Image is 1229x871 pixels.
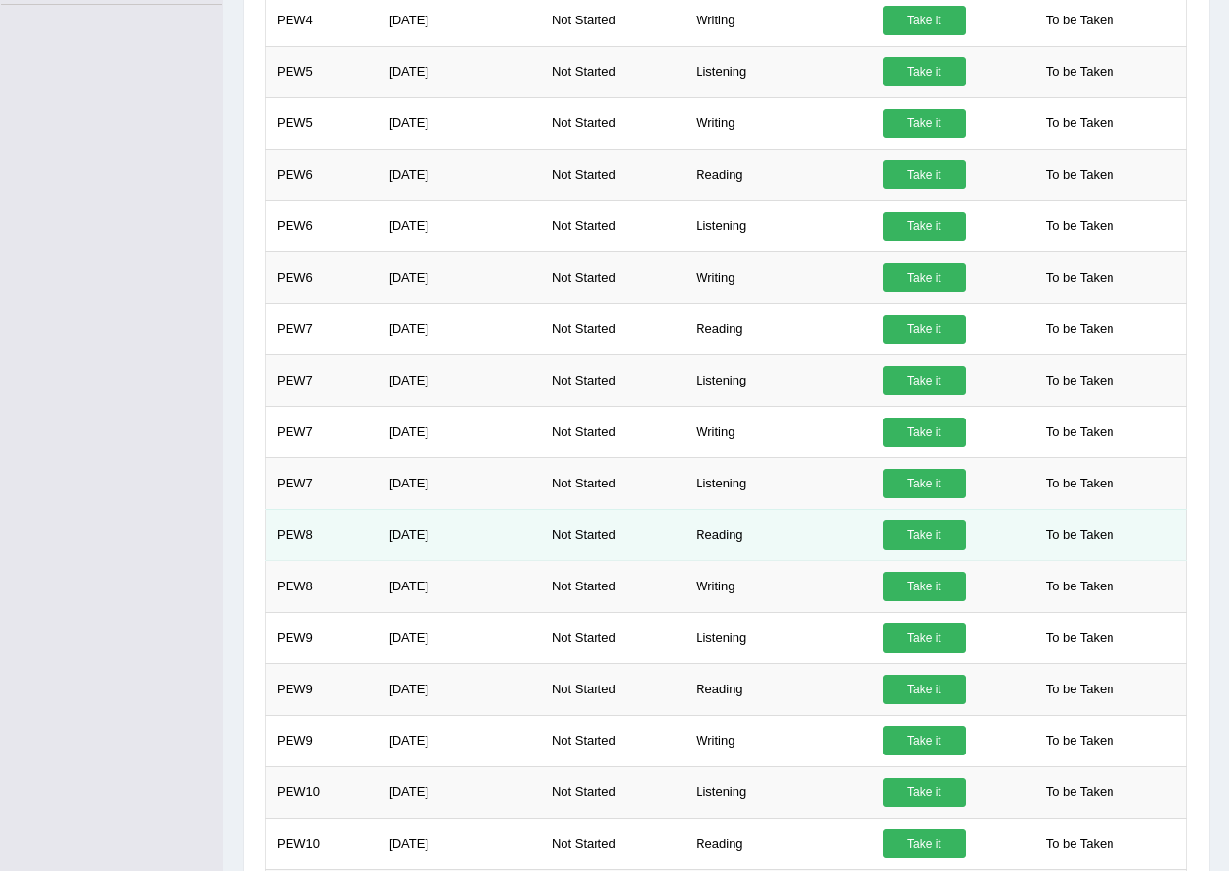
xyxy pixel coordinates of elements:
td: Not Started [541,560,685,612]
span: To be Taken [1037,160,1124,189]
span: To be Taken [1037,366,1124,395]
td: PEW6 [266,149,379,200]
td: Reading [685,818,872,869]
td: Not Started [541,457,685,509]
td: Reading [685,149,872,200]
a: Take it [883,829,966,858]
span: To be Taken [1037,778,1124,807]
span: To be Taken [1037,572,1124,601]
td: Listening [685,766,872,818]
td: Not Started [541,251,685,303]
a: Take it [883,212,966,241]
td: [DATE] [378,509,541,560]
td: Not Started [541,612,685,663]
td: Listening [685,612,872,663]
span: To be Taken [1037,315,1124,344]
td: PEW8 [266,509,379,560]
a: Take it [883,109,966,138]
td: [DATE] [378,715,541,766]
td: Writing [685,97,872,149]
td: Listening [685,46,872,97]
span: To be Taken [1037,829,1124,858]
a: Take it [883,572,966,601]
td: PEW5 [266,97,379,149]
td: [DATE] [378,663,541,715]
a: Take it [883,418,966,447]
td: Not Started [541,354,685,406]
td: [DATE] [378,766,541,818]
td: [DATE] [378,612,541,663]
td: [DATE] [378,251,541,303]
span: To be Taken [1037,212,1124,241]
td: PEW10 [266,766,379,818]
a: Take it [883,315,966,344]
td: PEW7 [266,406,379,457]
span: To be Taken [1037,469,1124,498]
td: Reading [685,509,872,560]
a: Take it [883,778,966,807]
td: PEW5 [266,46,379,97]
a: Take it [883,520,966,550]
td: PEW7 [266,354,379,406]
td: [DATE] [378,97,541,149]
td: [DATE] [378,149,541,200]
td: Not Started [541,509,685,560]
td: Not Started [541,200,685,251]
td: [DATE] [378,46,541,97]
a: Take it [883,366,966,395]
td: PEW8 [266,560,379,612]
span: To be Taken [1037,57,1124,86]
td: PEW10 [266,818,379,869]
td: Not Started [541,715,685,766]
td: [DATE] [378,200,541,251]
td: Not Started [541,818,685,869]
a: Take it [883,469,966,498]
span: To be Taken [1037,418,1124,447]
td: Listening [685,200,872,251]
a: Take it [883,675,966,704]
td: PEW7 [266,457,379,509]
td: Not Started [541,97,685,149]
td: [DATE] [378,818,541,869]
td: Reading [685,663,872,715]
a: Take it [883,623,966,653]
a: Take it [883,726,966,755]
span: To be Taken [1037,675,1124,704]
a: Take it [883,160,966,189]
td: [DATE] [378,354,541,406]
a: Take it [883,6,966,35]
span: To be Taken [1037,109,1124,138]
span: To be Taken [1037,520,1124,550]
td: Not Started [541,766,685,818]
td: Writing [685,560,872,612]
span: To be Taken [1037,623,1124,653]
td: Listening [685,457,872,509]
td: PEW7 [266,303,379,354]
td: PEW9 [266,663,379,715]
td: Writing [685,406,872,457]
td: PEW6 [266,200,379,251]
td: Not Started [541,406,685,457]
td: Not Started [541,663,685,715]
a: Take it [883,57,966,86]
td: Not Started [541,303,685,354]
td: Writing [685,251,872,303]
span: To be Taken [1037,726,1124,755]
td: PEW9 [266,612,379,663]
td: Not Started [541,46,685,97]
a: Take it [883,263,966,292]
td: PEW6 [266,251,379,303]
td: Listening [685,354,872,406]
td: Reading [685,303,872,354]
td: PEW9 [266,715,379,766]
td: [DATE] [378,303,541,354]
td: [DATE] [378,457,541,509]
span: To be Taken [1037,263,1124,292]
td: Not Started [541,149,685,200]
td: [DATE] [378,560,541,612]
td: Writing [685,715,872,766]
td: [DATE] [378,406,541,457]
span: To be Taken [1037,6,1124,35]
